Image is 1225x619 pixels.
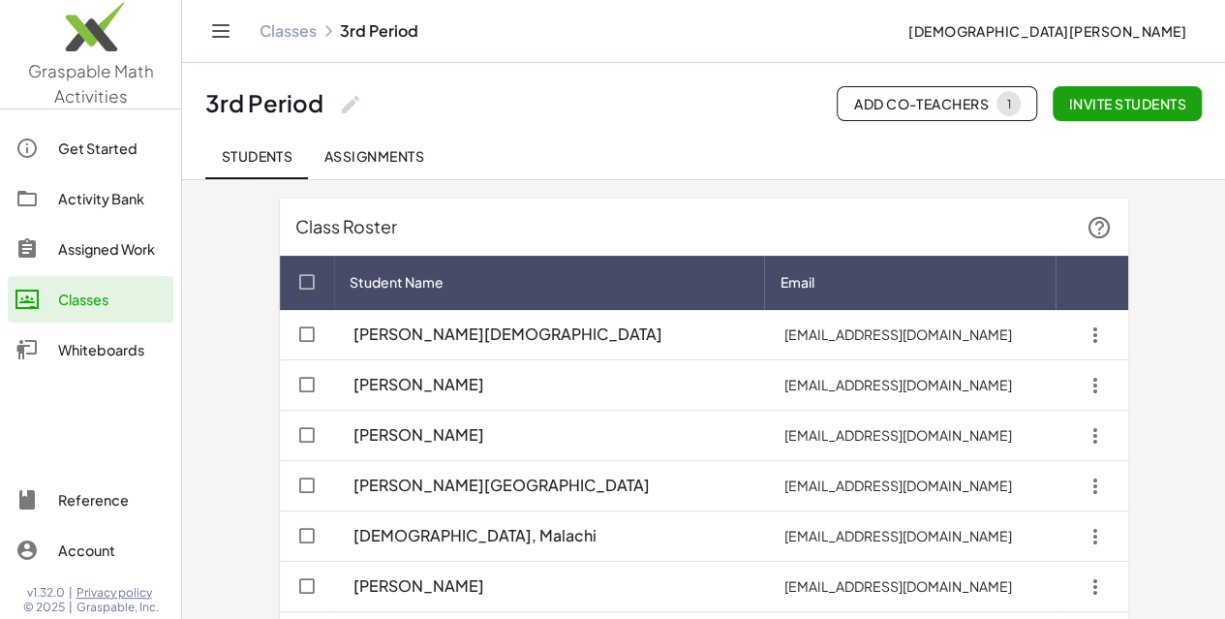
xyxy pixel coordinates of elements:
[8,226,173,272] a: Assigned Work
[1053,86,1202,121] button: Invite students
[58,137,166,160] div: Get Started
[8,477,173,523] a: Reference
[353,476,650,496] span: [PERSON_NAME][GEOGRAPHIC_DATA]
[780,477,1015,494] span: [EMAIL_ADDRESS][DOMAIN_NAME]
[23,600,65,615] span: © 2025
[353,325,662,345] span: [PERSON_NAME][DEMOGRAPHIC_DATA]
[280,199,1128,256] div: Class Roster
[780,272,813,293] span: Email
[353,375,484,395] span: [PERSON_NAME]
[780,325,1015,343] span: [EMAIL_ADDRESS][DOMAIN_NAME]
[353,576,484,597] span: [PERSON_NAME]
[69,585,73,601] span: |
[353,526,597,546] span: [DEMOGRAPHIC_DATA], Malachi
[780,577,1015,595] span: [EMAIL_ADDRESS][DOMAIN_NAME]
[353,425,484,446] span: [PERSON_NAME]
[8,125,173,171] a: Get Started
[58,187,166,210] div: Activity Bank
[350,272,444,293] span: Student Name
[8,326,173,373] a: Whiteboards
[837,86,1037,121] button: Add Co-Teachers1
[205,15,236,46] button: Toggle navigation
[780,426,1015,444] span: [EMAIL_ADDRESS][DOMAIN_NAME]
[58,338,166,361] div: Whiteboards
[8,175,173,222] a: Activity Bank
[260,21,317,41] a: Classes
[27,585,65,601] span: v1.32.0
[323,147,424,165] span: Assignments
[1006,97,1011,111] div: 1
[205,88,323,118] div: 3rd Period
[8,527,173,573] a: Account
[58,237,166,261] div: Assigned Work
[69,600,73,615] span: |
[221,147,292,165] span: Students
[1068,95,1186,112] span: Invite students
[892,14,1202,48] button: [DEMOGRAPHIC_DATA][PERSON_NAME]
[58,288,166,311] div: Classes
[58,488,166,511] div: Reference
[77,585,159,601] a: Privacy policy
[907,22,1186,40] span: [DEMOGRAPHIC_DATA][PERSON_NAME]
[8,276,173,323] a: Classes
[28,60,154,107] span: Graspable Math Activities
[77,600,159,615] span: Graspable, Inc.
[780,376,1015,393] span: [EMAIL_ADDRESS][DOMAIN_NAME]
[58,539,166,562] div: Account
[853,91,1021,116] span: Add Co-Teachers
[780,527,1015,544] span: [EMAIL_ADDRESS][DOMAIN_NAME]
